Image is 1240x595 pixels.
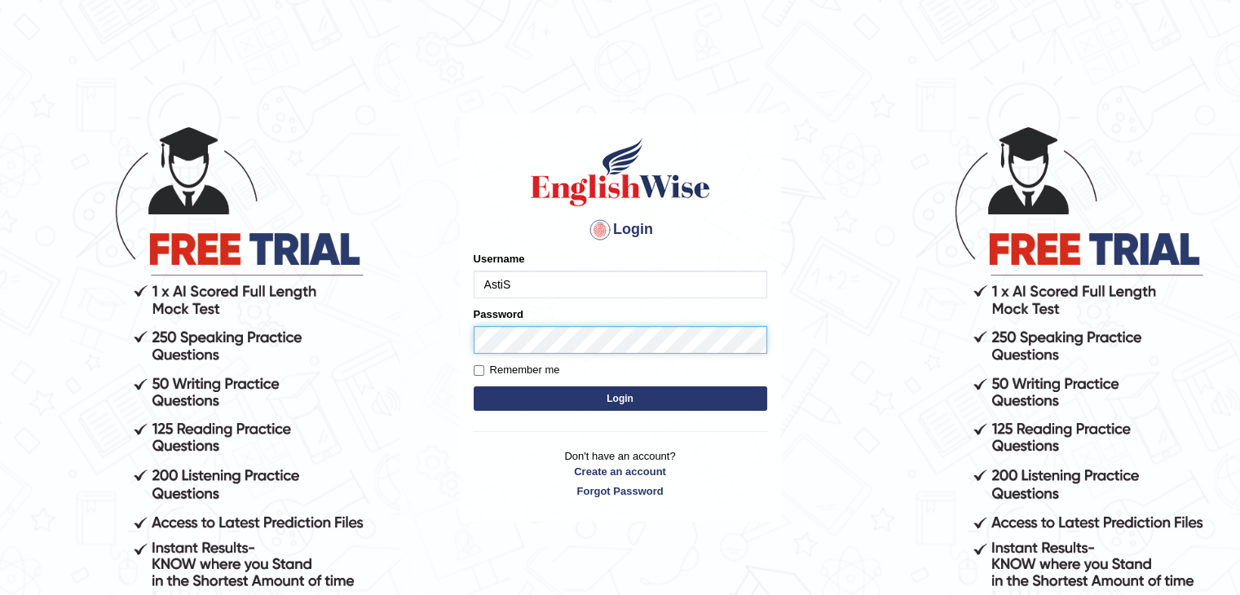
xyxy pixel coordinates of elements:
h4: Login [474,217,767,243]
label: Password [474,306,523,322]
label: Username [474,251,525,267]
a: Forgot Password [474,483,767,499]
label: Remember me [474,362,560,378]
p: Don't have an account? [474,448,767,499]
img: Logo of English Wise sign in for intelligent practice with AI [527,135,713,209]
a: Create an account [474,464,767,479]
button: Login [474,386,767,411]
input: Remember me [474,365,484,376]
